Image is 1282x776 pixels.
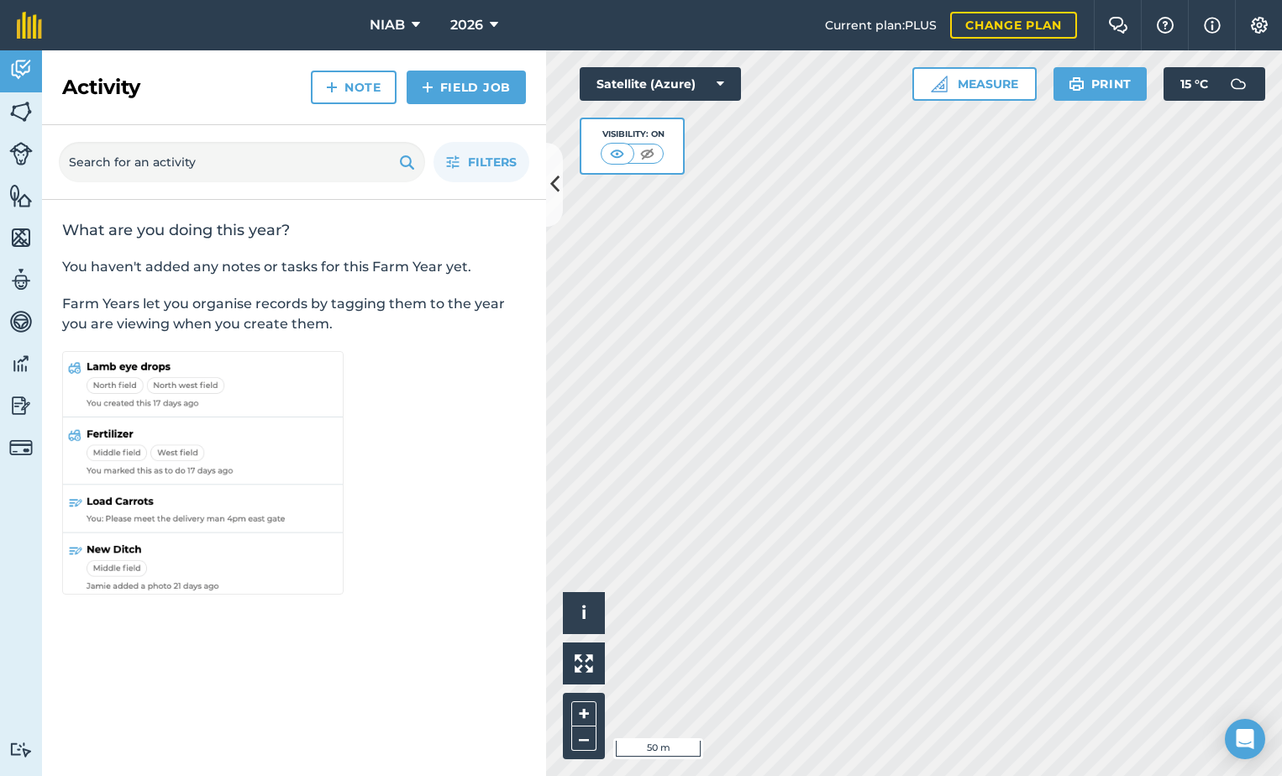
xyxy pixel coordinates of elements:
div: Visibility: On [601,128,665,141]
img: fieldmargin Logo [17,12,42,39]
button: Print [1053,67,1148,101]
a: Field Job [407,71,526,104]
p: You haven't added any notes or tasks for this Farm Year yet. [62,257,526,277]
img: Ruler icon [931,76,948,92]
a: Note [311,71,397,104]
a: Change plan [950,12,1077,39]
h2: Activity [62,74,140,101]
button: Filters [433,142,529,182]
img: svg+xml;base64,PD94bWwgdmVyc2lvbj0iMS4wIiBlbmNvZGluZz0idXRmLTgiPz4KPCEtLSBHZW5lcmF0b3I6IEFkb2JlIE... [9,742,33,758]
span: Current plan : PLUS [825,16,937,34]
span: i [581,602,586,623]
button: 15 °C [1164,67,1265,101]
h2: What are you doing this year? [62,220,526,240]
span: 2026 [450,15,483,35]
img: svg+xml;base64,PHN2ZyB4bWxucz0iaHR0cDovL3d3dy53My5vcmcvMjAwMC9zdmciIHdpZHRoPSIxOSIgaGVpZ2h0PSIyNC... [1069,74,1085,94]
span: 15 ° C [1180,67,1208,101]
img: svg+xml;base64,PHN2ZyB4bWxucz0iaHR0cDovL3d3dy53My5vcmcvMjAwMC9zdmciIHdpZHRoPSIxNyIgaGVpZ2h0PSIxNy... [1204,15,1221,35]
img: svg+xml;base64,PHN2ZyB4bWxucz0iaHR0cDovL3d3dy53My5vcmcvMjAwMC9zdmciIHdpZHRoPSI1NiIgaGVpZ2h0PSI2MC... [9,225,33,250]
img: svg+xml;base64,PHN2ZyB4bWxucz0iaHR0cDovL3d3dy53My5vcmcvMjAwMC9zdmciIHdpZHRoPSI1MCIgaGVpZ2h0PSI0MC... [607,145,628,162]
img: svg+xml;base64,PHN2ZyB4bWxucz0iaHR0cDovL3d3dy53My5vcmcvMjAwMC9zdmciIHdpZHRoPSIxOSIgaGVpZ2h0PSIyNC... [399,152,415,172]
img: svg+xml;base64,PD94bWwgdmVyc2lvbj0iMS4wIiBlbmNvZGluZz0idXRmLTgiPz4KPCEtLSBHZW5lcmF0b3I6IEFkb2JlIE... [9,57,33,82]
div: Open Intercom Messenger [1225,719,1265,759]
img: svg+xml;base64,PHN2ZyB4bWxucz0iaHR0cDovL3d3dy53My5vcmcvMjAwMC9zdmciIHdpZHRoPSI1NiIgaGVpZ2h0PSI2MC... [9,183,33,208]
img: svg+xml;base64,PD94bWwgdmVyc2lvbj0iMS4wIiBlbmNvZGluZz0idXRmLTgiPz4KPCEtLSBHZW5lcmF0b3I6IEFkb2JlIE... [9,393,33,418]
button: Satellite (Azure) [580,67,741,101]
p: Farm Years let you organise records by tagging them to the year you are viewing when you create t... [62,294,526,334]
img: Two speech bubbles overlapping with the left bubble in the forefront [1108,17,1128,34]
img: Four arrows, one pointing top left, one top right, one bottom right and the last bottom left [575,654,593,673]
img: svg+xml;base64,PD94bWwgdmVyc2lvbj0iMS4wIiBlbmNvZGluZz0idXRmLTgiPz4KPCEtLSBHZW5lcmF0b3I6IEFkb2JlIE... [9,267,33,292]
img: A question mark icon [1155,17,1175,34]
button: – [571,726,596,751]
img: svg+xml;base64,PHN2ZyB4bWxucz0iaHR0cDovL3d3dy53My5vcmcvMjAwMC9zdmciIHdpZHRoPSIxNCIgaGVpZ2h0PSIyNC... [422,77,433,97]
span: Filters [468,153,517,171]
img: svg+xml;base64,PD94bWwgdmVyc2lvbj0iMS4wIiBlbmNvZGluZz0idXRmLTgiPz4KPCEtLSBHZW5lcmF0b3I6IEFkb2JlIE... [9,351,33,376]
input: Search for an activity [59,142,425,182]
img: svg+xml;base64,PHN2ZyB4bWxucz0iaHR0cDovL3d3dy53My5vcmcvMjAwMC9zdmciIHdpZHRoPSI1NiIgaGVpZ2h0PSI2MC... [9,99,33,124]
button: i [563,592,605,634]
img: svg+xml;base64,PHN2ZyB4bWxucz0iaHR0cDovL3d3dy53My5vcmcvMjAwMC9zdmciIHdpZHRoPSI1MCIgaGVpZ2h0PSI0MC... [637,145,658,162]
img: svg+xml;base64,PD94bWwgdmVyc2lvbj0iMS4wIiBlbmNvZGluZz0idXRmLTgiPz4KPCEtLSBHZW5lcmF0b3I6IEFkb2JlIE... [9,436,33,459]
span: NIAB [370,15,405,35]
img: svg+xml;base64,PD94bWwgdmVyc2lvbj0iMS4wIiBlbmNvZGluZz0idXRmLTgiPz4KPCEtLSBHZW5lcmF0b3I6IEFkb2JlIE... [9,142,33,165]
img: svg+xml;base64,PD94bWwgdmVyc2lvbj0iMS4wIiBlbmNvZGluZz0idXRmLTgiPz4KPCEtLSBHZW5lcmF0b3I6IEFkb2JlIE... [9,309,33,334]
img: svg+xml;base64,PD94bWwgdmVyc2lvbj0iMS4wIiBlbmNvZGluZz0idXRmLTgiPz4KPCEtLSBHZW5lcmF0b3I6IEFkb2JlIE... [1222,67,1255,101]
button: + [571,701,596,726]
img: A cog icon [1249,17,1269,34]
img: svg+xml;base64,PHN2ZyB4bWxucz0iaHR0cDovL3d3dy53My5vcmcvMjAwMC9zdmciIHdpZHRoPSIxNCIgaGVpZ2h0PSIyNC... [326,77,338,97]
button: Measure [912,67,1037,101]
